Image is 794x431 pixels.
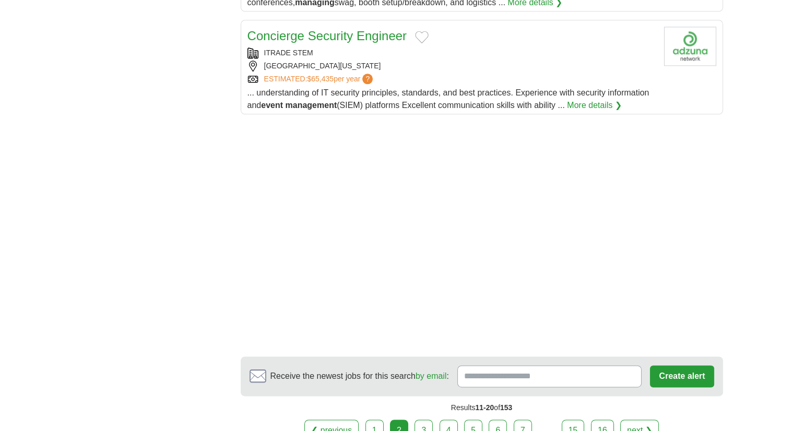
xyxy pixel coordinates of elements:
a: ESTIMATED:$65,435per year? [264,74,375,85]
iframe: Ads by Google [241,123,723,348]
strong: event [261,101,283,110]
a: More details ❯ [567,99,622,112]
a: Concierge Security Engineer [247,29,407,43]
span: 11-20 [475,403,494,412]
a: by email [416,372,447,380]
span: $65,435 [307,75,334,83]
div: ITRADE STEM [247,47,656,58]
div: Results of [241,396,723,420]
button: Create alert [650,365,714,387]
span: ? [362,74,373,84]
span: ... understanding of IT security principles, standards, and best practices. Experience with secur... [247,88,649,110]
span: 153 [500,403,512,412]
div: [GEOGRAPHIC_DATA][US_STATE] [247,61,656,71]
strong: management [285,101,337,110]
button: Add to favorite jobs [415,31,429,43]
span: Receive the newest jobs for this search : [270,370,449,382]
img: Company logo [664,27,716,66]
